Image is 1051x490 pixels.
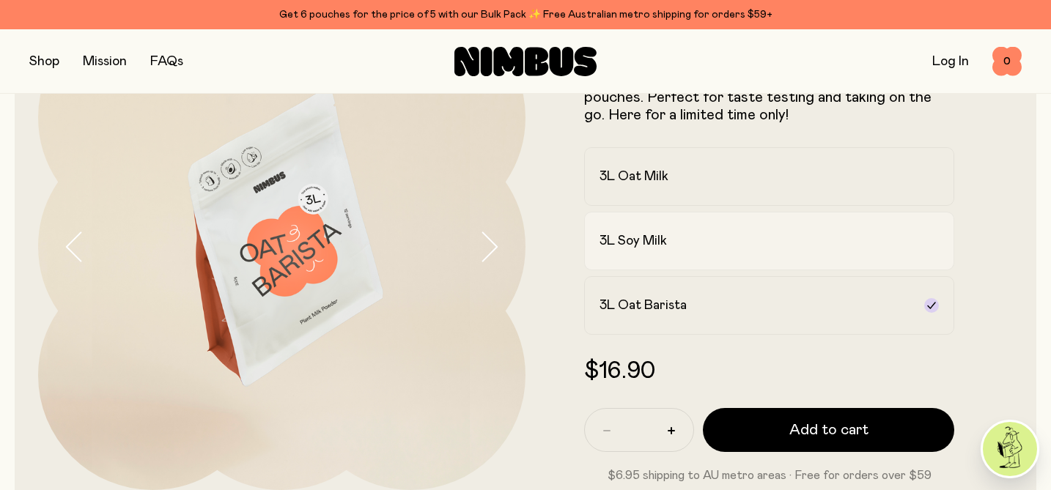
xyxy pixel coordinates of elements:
a: Mission [83,55,127,68]
span: $16.90 [584,360,655,383]
span: Add to cart [789,420,869,440]
p: Same planet-friendly plant milk, now in handy 3L pouches. Perfect for taste testing and taking on... [584,71,954,124]
h2: 3L Oat Milk [600,168,668,185]
button: Add to cart [703,408,954,452]
button: 0 [992,47,1022,76]
a: Log In [932,55,969,68]
h2: 3L Oat Barista [600,297,687,314]
div: Get 6 pouches for the price of 5 with our Bulk Pack ✨ Free Australian metro shipping for orders $59+ [29,6,1022,23]
img: agent [983,422,1037,476]
p: $6.95 shipping to AU metro areas · Free for orders over $59 [584,467,954,484]
h2: 3L Soy Milk [600,232,667,250]
a: FAQs [150,55,183,68]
